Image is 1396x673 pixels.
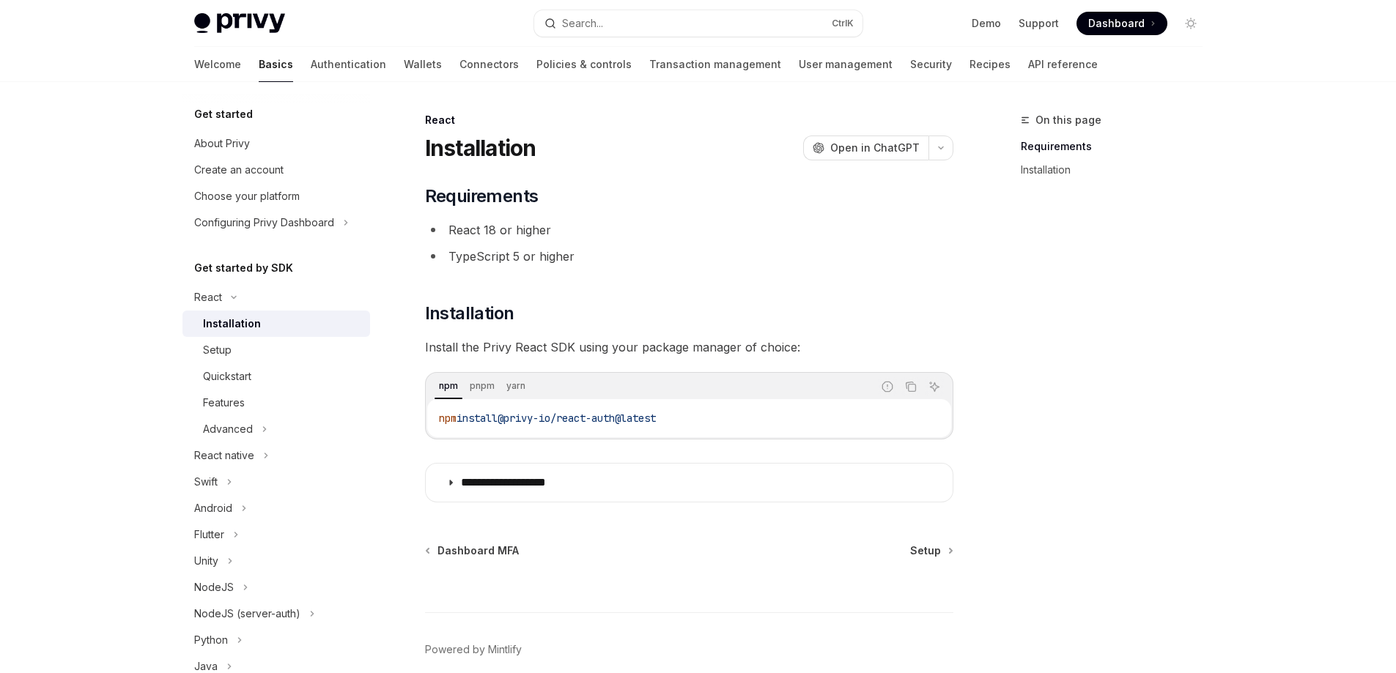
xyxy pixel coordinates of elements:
a: Wallets [404,47,442,82]
a: Recipes [970,47,1011,82]
div: Android [194,499,232,517]
span: Open in ChatGPT [830,141,920,155]
button: Toggle Flutter section [182,521,370,548]
div: Setup [203,341,232,359]
span: install [457,412,498,425]
button: Toggle NodeJS (server-auth) section [182,601,370,627]
div: React [425,113,953,127]
button: Toggle dark mode [1179,12,1203,35]
a: Connectors [459,47,519,82]
a: Create an account [182,157,370,183]
span: Dashboard MFA [437,543,519,558]
a: Authentication [311,47,386,82]
li: React 18 or higher [425,220,953,240]
a: User management [799,47,893,82]
a: Installation [1021,158,1214,182]
li: TypeScript 5 or higher [425,246,953,267]
button: Toggle Python section [182,627,370,653]
h5: Get started by SDK [194,259,293,277]
div: NodeJS (server-auth) [194,605,300,622]
a: Powered by Mintlify [425,642,522,657]
a: Installation [182,311,370,337]
a: Security [910,47,952,82]
a: Features [182,390,370,416]
span: On this page [1035,111,1101,129]
span: @privy-io/react-auth@latest [498,412,656,425]
a: Choose your platform [182,183,370,209]
h1: Installation [425,135,536,161]
div: Create an account [194,161,284,179]
button: Toggle React native section [182,442,370,469]
span: Install the Privy React SDK using your package manager of choice: [425,337,953,357]
button: Toggle React section [182,284,370,311]
div: Choose your platform [194,187,300,205]
button: Toggle NodeJS section [182,574,370,601]
div: NodeJS [194,579,234,596]
span: Dashboard [1088,16,1145,31]
a: Dashboard MFA [426,543,519,558]
a: Basics [259,47,293,82]
div: Advanced [203,420,253,438]
img: light logo [194,13,285,34]
span: Setup [910,543,941,558]
button: Toggle Advanced section [182,416,370,442]
a: Policies & controls [536,47,632,82]
a: Quickstart [182,363,370,390]
div: Configuring Privy Dashboard [194,214,334,231]
span: Requirements [425,185,539,208]
div: Quickstart [203,368,251,385]
div: pnpm [465,377,499,395]
span: npm [439,412,457,425]
a: Transaction management [649,47,781,82]
button: Toggle Swift section [182,469,370,495]
button: Open search [534,10,863,37]
span: Ctrl K [832,18,854,29]
div: About Privy [194,135,250,152]
a: Support [1019,16,1059,31]
div: Unity [194,552,218,570]
h5: Get started [194,105,253,123]
a: Requirements [1021,135,1214,158]
a: Dashboard [1076,12,1167,35]
button: Ask AI [925,377,944,396]
div: Search... [562,15,603,32]
div: Python [194,631,228,649]
div: Installation [203,315,261,332]
button: Report incorrect code [878,377,897,396]
div: Swift [194,473,218,491]
div: npm [435,377,462,395]
button: Copy the contents from the code block [901,377,920,396]
button: Toggle Configuring Privy Dashboard section [182,209,370,236]
button: Toggle Android section [182,495,370,521]
a: Demo [972,16,1001,31]
div: React [194,289,222,306]
div: yarn [502,377,530,395]
div: Flutter [194,526,224,543]
div: Features [203,394,245,412]
div: React native [194,447,254,464]
span: Installation [425,302,514,325]
a: About Privy [182,130,370,157]
a: Welcome [194,47,241,82]
button: Open in ChatGPT [803,135,928,160]
a: Setup [910,543,952,558]
button: Toggle Unity section [182,548,370,574]
a: Setup [182,337,370,363]
a: API reference [1028,47,1098,82]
